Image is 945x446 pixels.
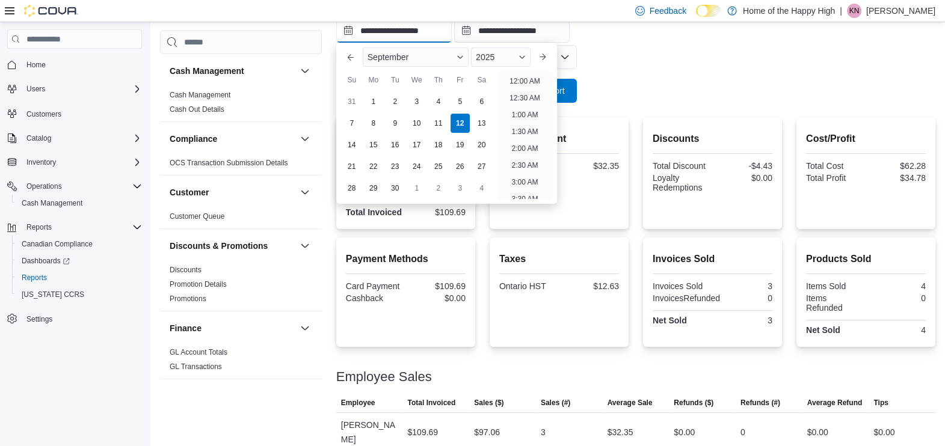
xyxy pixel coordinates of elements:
li: 3:30 AM [506,192,543,206]
span: Home [26,60,46,70]
div: day-14 [342,135,362,154]
a: Cash Management [17,196,87,210]
button: Compliance [298,132,312,146]
button: Cash Management [12,195,147,212]
h3: Discounts & Promotions [170,240,268,252]
span: Average Sale [608,398,653,408]
div: day-5 [451,92,470,111]
div: Kristi Nadalin [847,4,861,18]
div: We [407,70,426,90]
div: Total Profit [806,173,864,183]
span: Customer Queue [170,212,224,221]
div: -$4.43 [715,161,772,171]
span: Dashboards [17,254,142,268]
button: Customer [298,185,312,200]
input: Press the down key to open a popover containing a calendar. [454,19,570,43]
div: Items Refunded [806,293,864,313]
div: day-20 [472,135,491,154]
button: Discounts & Promotions [170,240,295,252]
div: day-17 [407,135,426,154]
button: Open list of options [560,52,570,62]
span: Customers [26,109,61,119]
div: Card Payment [346,281,404,291]
div: day-19 [451,135,470,154]
button: Previous Month [341,47,360,67]
span: Inventory [26,157,56,167]
div: Ontario HST [499,281,557,291]
span: OCS Transaction Submission Details [170,158,288,168]
p: | [840,4,842,18]
button: Next month [533,47,552,67]
button: Compliance [170,133,295,145]
div: $0.00 [715,173,772,183]
div: Th [429,70,448,90]
strong: Net Sold [653,316,687,325]
h2: Taxes [499,252,619,266]
button: Users [2,81,147,97]
button: Reports [2,219,147,236]
span: Users [26,84,45,94]
a: Canadian Compliance [17,237,97,251]
ul: Time [497,72,552,199]
button: Customers [2,105,147,122]
div: day-2 [386,92,405,111]
button: [US_STATE] CCRS [12,286,147,303]
div: 0 [868,293,926,303]
div: 4 [868,281,926,291]
span: Sales ($) [474,398,503,408]
div: $0.00 [873,425,894,439]
li: 1:30 AM [506,124,543,139]
h2: Discounts [653,132,772,146]
div: day-26 [451,157,470,176]
div: day-1 [364,92,383,111]
li: 1:00 AM [506,108,543,122]
div: $62.28 [868,161,926,171]
h3: Employee Sales [336,370,432,384]
div: Compliance [160,156,322,175]
div: 3 [541,425,546,439]
div: day-10 [407,114,426,133]
button: Catalog [22,131,56,145]
div: 3 [715,281,772,291]
div: Total Cost [806,161,864,171]
a: Cash Management [170,91,230,99]
div: Invoices Sold [653,281,710,291]
div: $109.69 [408,207,466,217]
div: day-3 [407,92,426,111]
span: 2025 [476,52,494,62]
div: $0.00 [674,425,695,439]
p: [PERSON_NAME] [866,4,935,18]
div: Tu [386,70,405,90]
span: Users [22,82,142,96]
span: Employee [341,398,375,408]
button: Operations [2,178,147,195]
div: $32.35 [561,161,619,171]
div: Discounts & Promotions [160,263,322,311]
strong: Total Invoiced [346,207,402,217]
a: Settings [22,312,57,326]
div: $97.06 [474,425,500,439]
span: Reports [22,273,47,283]
h2: Cost/Profit [806,132,926,146]
span: Cash Management [22,198,82,208]
span: Canadian Compliance [22,239,93,249]
a: Promotions [170,295,206,303]
span: Customers [22,106,142,121]
span: Sales (#) [541,398,570,408]
span: Reports [22,220,142,234]
span: Settings [22,311,142,326]
li: 3:00 AM [506,175,543,189]
button: Home [2,56,147,73]
span: Operations [22,179,142,194]
h3: Finance [170,322,202,334]
span: Feedback [650,5,686,17]
div: day-4 [472,179,491,198]
div: day-11 [429,114,448,133]
button: Reports [12,269,147,286]
div: 0 [740,425,745,439]
button: Cash Management [298,64,312,78]
button: Settings [2,310,147,328]
div: Su [342,70,362,90]
div: day-12 [451,114,470,133]
div: day-23 [386,157,405,176]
